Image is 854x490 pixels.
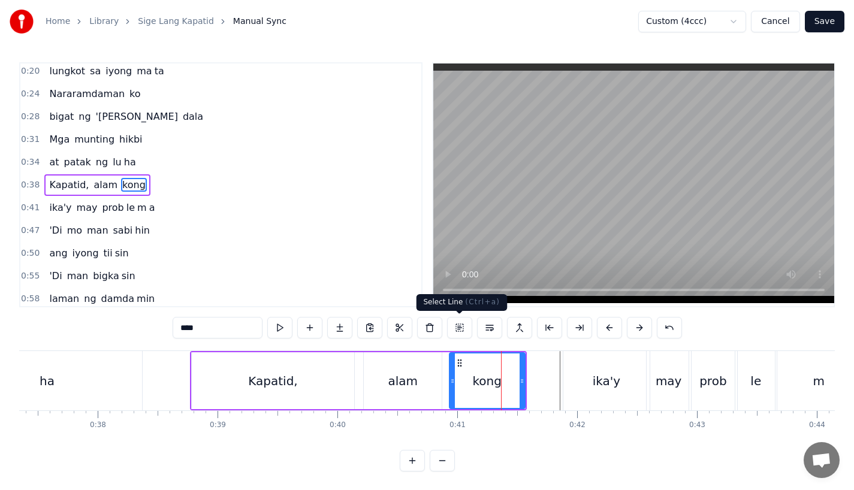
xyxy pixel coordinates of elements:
[86,223,110,237] span: man
[472,372,501,390] div: kong
[48,64,86,78] span: lungkot
[101,201,125,214] span: prob
[135,292,156,306] span: min
[21,247,40,259] span: 0:50
[89,64,102,78] span: sa
[112,223,134,237] span: sabi
[125,201,136,214] span: le
[48,269,63,283] span: 'Di
[89,16,119,28] a: Library
[135,64,153,78] span: ma
[751,11,799,32] button: Cancel
[153,64,165,78] span: ta
[21,134,40,146] span: 0:31
[92,269,120,283] span: bigka
[83,292,97,306] span: ng
[21,270,40,282] span: 0:55
[449,421,466,430] div: 0:41
[48,246,68,260] span: ang
[128,87,141,101] span: ko
[689,421,705,430] div: 0:43
[48,201,73,214] span: ika'y
[48,155,60,169] span: at
[750,372,761,390] div: le
[805,11,844,32] button: Save
[123,155,137,169] span: ha
[21,202,40,214] span: 0:41
[210,421,226,430] div: 0:39
[656,372,682,390] div: may
[21,225,40,237] span: 0:47
[100,292,136,306] span: damda
[48,178,90,192] span: Kapatid,
[66,223,83,237] span: mo
[569,421,586,430] div: 0:42
[111,155,123,169] span: lu
[233,16,286,28] span: Manual Sync
[699,372,726,390] div: prob
[813,372,825,390] div: m
[10,10,34,34] img: youka
[90,421,106,430] div: 0:38
[21,111,40,123] span: 0:28
[48,87,126,101] span: Nararamdaman
[48,132,71,146] span: Mga
[118,132,143,146] span: hikbi
[593,372,620,390] div: ika'y
[48,292,80,306] span: laman
[77,110,92,123] span: ng
[46,16,70,28] a: Home
[248,372,297,390] div: Kapatid,
[92,178,119,192] span: alam
[417,294,508,311] div: Select Line
[465,298,500,306] span: ( Ctrl+a )
[330,421,346,430] div: 0:40
[71,246,100,260] span: iyong
[102,246,114,260] span: tii
[46,16,286,28] nav: breadcrumb
[104,64,133,78] span: iyong
[134,223,151,237] span: hin
[48,110,75,123] span: bigat
[148,201,156,214] span: a
[121,178,147,192] span: kong
[809,421,825,430] div: 0:44
[804,442,840,478] div: Open chat
[95,155,109,169] span: ng
[73,132,116,146] span: munting
[48,223,63,237] span: 'Di
[120,269,137,283] span: sin
[40,372,55,390] div: ha
[138,16,214,28] a: Sige Lang Kapatid
[95,110,179,123] span: '[PERSON_NAME]
[21,156,40,168] span: 0:34
[182,110,204,123] span: dala
[114,246,130,260] span: sin
[66,269,90,283] span: man
[21,293,40,305] span: 0:58
[21,179,40,191] span: 0:38
[76,201,99,214] span: may
[21,65,40,77] span: 0:20
[388,372,418,390] div: alam
[21,88,40,100] span: 0:24
[63,155,92,169] span: patak
[136,201,148,214] span: m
